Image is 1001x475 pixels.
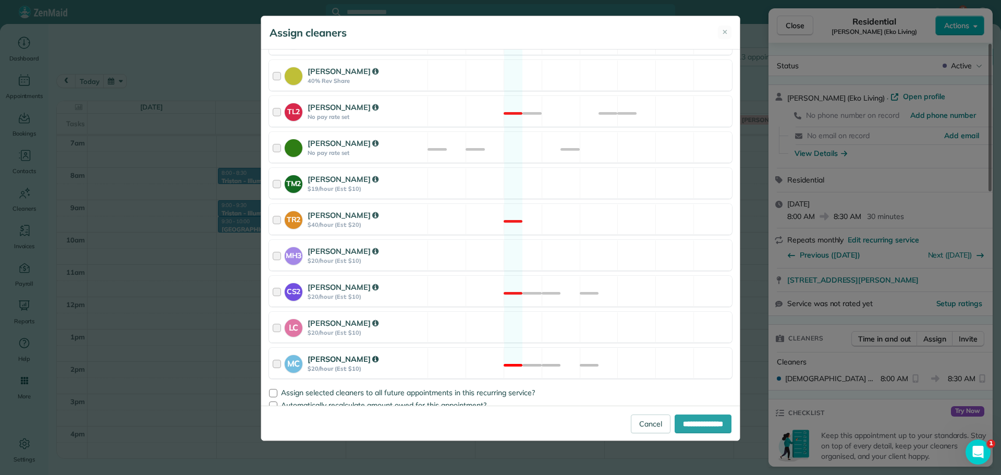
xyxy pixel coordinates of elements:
strong: LC [285,319,302,334]
strong: MH3 [285,247,302,261]
a: Cancel [631,415,670,433]
strong: [PERSON_NAME] [308,246,379,256]
strong: $40/hour (Est: $20) [308,221,424,228]
span: 1 [987,440,995,448]
strong: [PERSON_NAME] [308,66,379,76]
strong: [PERSON_NAME] [308,102,379,112]
strong: $19/hour (Est: $10) [308,185,424,192]
span: ✕ [722,27,728,38]
strong: TL2 [285,103,302,117]
strong: [PERSON_NAME] [308,174,379,184]
strong: [PERSON_NAME] [308,282,379,292]
h5: Assign cleaners [270,26,347,40]
strong: [PERSON_NAME] [308,210,379,220]
iframe: Intercom live chat [966,440,991,465]
strong: CS2 [285,283,302,297]
span: Assign selected cleaners to all future appointments in this recurring service? [281,388,535,397]
strong: TM2 [285,175,302,189]
strong: 40% Rev Share [308,77,424,84]
strong: [PERSON_NAME] [308,354,379,364]
strong: [PERSON_NAME] [308,138,379,148]
strong: $20/hour (Est: $10) [308,293,424,300]
strong: No pay rate set [308,149,424,156]
strong: No pay rate set [308,113,424,120]
strong: $20/hour (Est: $10) [308,365,424,372]
strong: $20/hour (Est: $10) [308,257,424,264]
strong: TR2 [285,211,302,225]
strong: MC [285,355,302,370]
strong: [PERSON_NAME] [308,318,379,328]
strong: $20/hour (Est: $10) [308,329,424,336]
span: Automatically recalculate amount owed for this appointment? [281,400,486,410]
